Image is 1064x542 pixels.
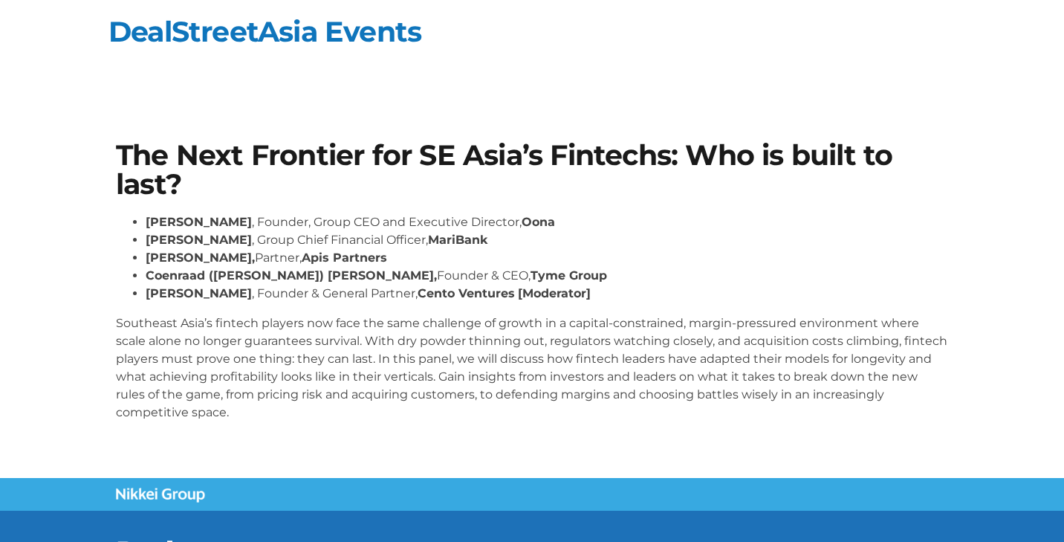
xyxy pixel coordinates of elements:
[146,268,437,283] strong: Coenraad ([PERSON_NAME]) [PERSON_NAME],
[146,285,948,303] li: , Founder & General Partner,
[146,286,252,300] strong: [PERSON_NAME]
[146,251,255,265] strong: [PERSON_NAME],
[518,286,591,300] strong: [Moderator]
[522,215,555,229] strong: Oona
[146,213,948,231] li: , Founder, Group CEO and Executive Director,
[428,233,487,247] strong: MariBank
[302,251,387,265] strong: Apis Partners
[418,286,515,300] strong: Cento Ventures
[108,14,421,49] a: DealStreetAsia Events
[146,231,948,249] li: , Group Chief Financial Officer,
[146,233,252,247] strong: [PERSON_NAME]
[531,268,607,283] strong: Tyme Group
[146,215,252,229] strong: [PERSON_NAME]
[116,488,205,503] img: Nikkei Group
[116,314,948,422] p: Southeast Asia’s fintech players now face the same challenge of growth in a capital-constrained, ...
[146,249,948,267] li: Partner,
[116,141,948,199] h1: The Next Frontier for SE Asia’s Fintechs: Who is built to last?
[146,267,948,285] li: Founder & CEO,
